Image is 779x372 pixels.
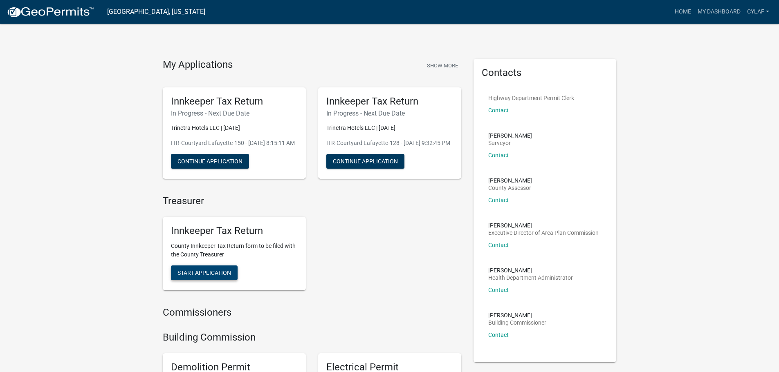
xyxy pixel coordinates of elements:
a: My Dashboard [694,4,744,20]
button: Start Application [171,265,238,280]
a: Contact [488,152,509,158]
p: Highway Department Permit Clerk [488,95,574,101]
p: ITR-Courtyard Lafayette-128 - [DATE] 9:32:45 PM [326,139,453,147]
a: Contact [488,107,509,114]
button: Continue Application [326,154,404,169]
p: Health Department Administrator [488,275,573,281]
h4: Building Commission [163,332,461,343]
h5: Contacts [482,67,608,79]
a: Contact [488,287,509,293]
p: [PERSON_NAME] [488,178,532,183]
span: Start Application [177,270,231,276]
p: County Assessor [488,185,532,191]
a: Contact [488,197,509,203]
button: Show More [424,59,461,72]
p: ITR-Courtyard Lafayette-150 - [DATE] 8:15:11 AM [171,139,298,147]
p: [PERSON_NAME] [488,312,546,318]
a: Contact [488,242,509,248]
p: Executive Director of Area Plan Commission [488,230,599,236]
a: [GEOGRAPHIC_DATA], [US_STATE] [107,5,205,19]
p: [PERSON_NAME] [488,267,573,273]
a: Home [671,4,694,20]
h6: In Progress - Next Due Date [326,109,453,117]
p: Building Commissioner [488,320,546,325]
h5: Innkeeper Tax Return [171,96,298,107]
a: cylaf [744,4,772,20]
p: Trinetra Hotels LLC | [DATE] [326,124,453,132]
button: Continue Application [171,154,249,169]
p: County Innkeeper Tax Return form to be filed with the County Treasurer [171,242,298,259]
h5: Innkeeper Tax Return [171,225,298,237]
p: [PERSON_NAME] [488,223,599,228]
h4: My Applications [163,59,233,71]
h6: In Progress - Next Due Date [171,109,298,117]
h4: Treasurer [163,195,461,207]
p: Trinetra Hotels LLC | [DATE] [171,124,298,132]
p: [PERSON_NAME] [488,133,532,138]
a: Contact [488,332,509,338]
h4: Commissioners [163,307,461,319]
p: Surveyor [488,140,532,146]
h5: Innkeeper Tax Return [326,96,453,107]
